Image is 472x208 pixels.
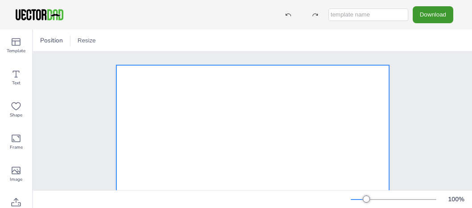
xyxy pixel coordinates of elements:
img: VectorDad-1.png [14,8,65,21]
input: template name [328,8,408,21]
button: Resize [74,33,99,48]
div: 100 % [445,195,467,204]
span: Position [38,36,65,45]
span: Text [12,79,21,87]
button: Download [413,6,453,23]
span: Image [10,176,22,183]
span: Template [7,47,25,54]
span: Shape [10,112,22,119]
span: Frame [10,144,23,151]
